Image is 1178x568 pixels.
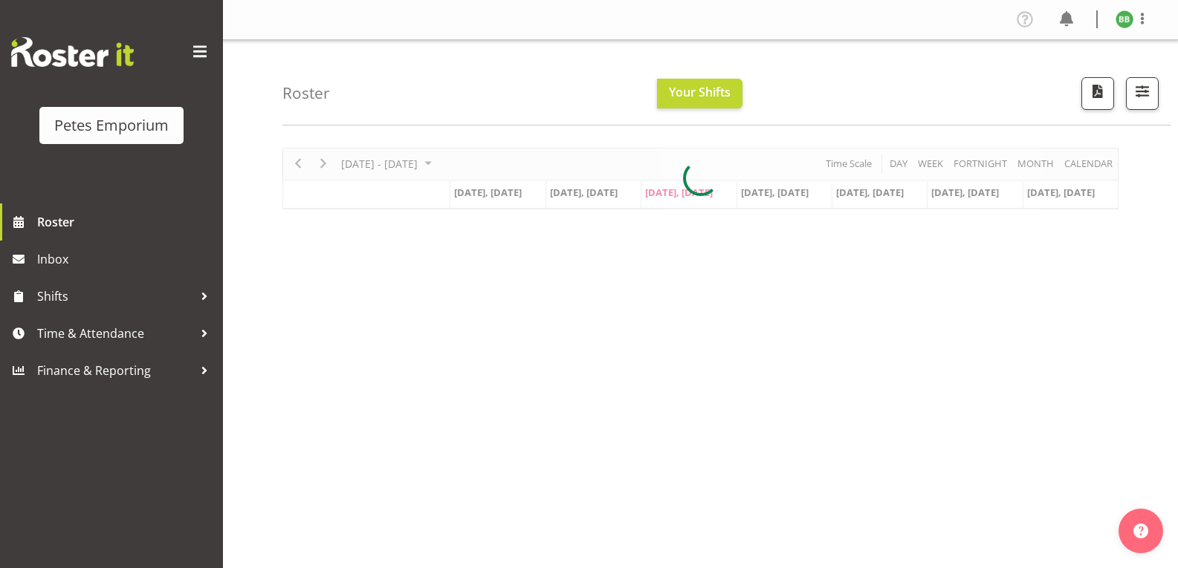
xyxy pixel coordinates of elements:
button: Your Shifts [657,79,742,108]
span: Roster [37,211,216,233]
span: Inbox [37,248,216,270]
h4: Roster [282,85,330,102]
button: Download a PDF of the roster according to the set date range. [1081,77,1114,110]
span: Shifts [37,285,193,307]
img: beena-bist9974.jpg [1116,10,1133,28]
button: Filter Shifts [1126,77,1159,110]
span: Your Shifts [669,84,731,100]
span: Time & Attendance [37,322,193,345]
img: Rosterit website logo [11,37,134,67]
span: Finance & Reporting [37,359,193,382]
img: help-xxl-2.png [1133,523,1148,538]
div: Petes Emporium [54,114,169,137]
